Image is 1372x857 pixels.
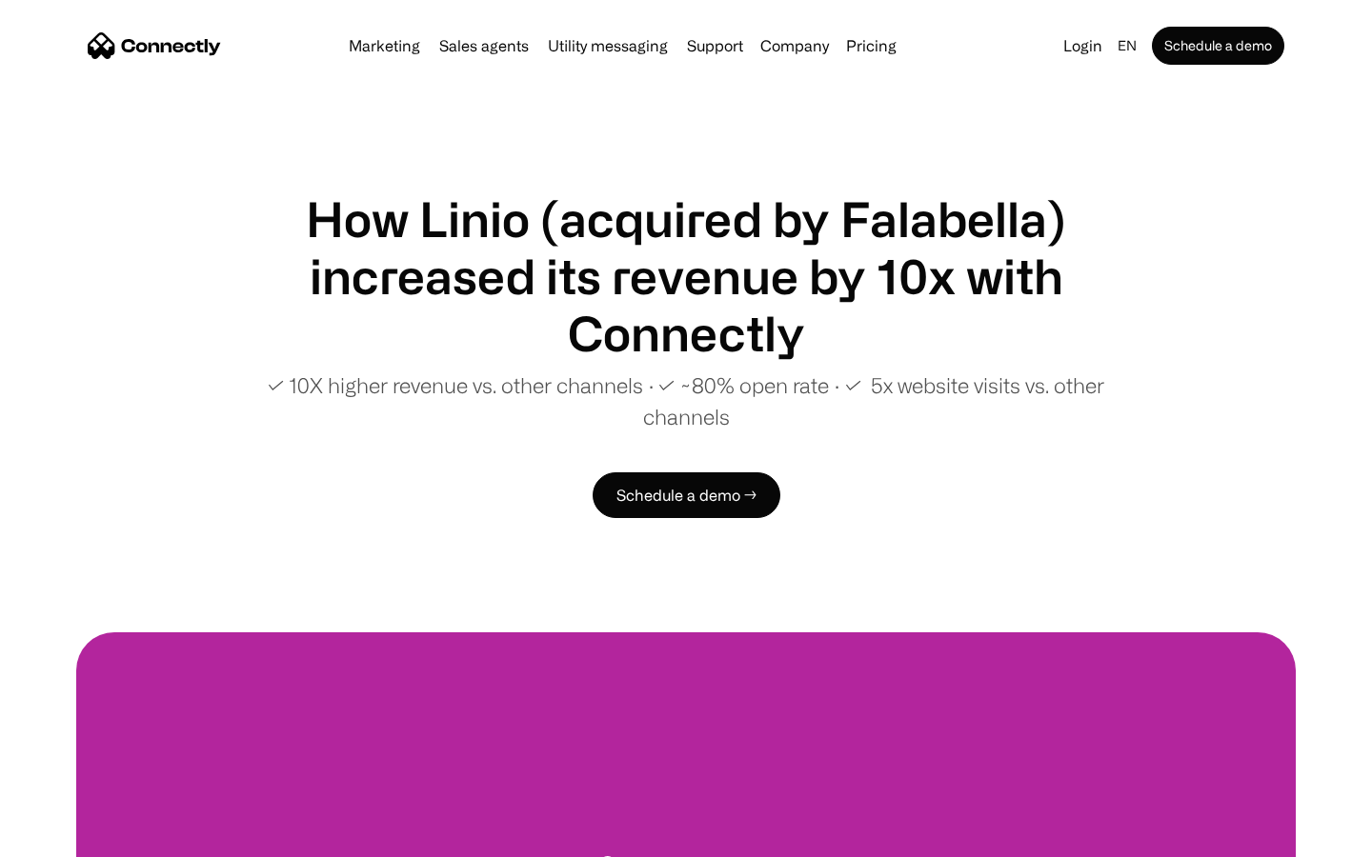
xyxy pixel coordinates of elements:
[38,824,114,850] ul: Language list
[593,472,780,518] a: Schedule a demo →
[679,38,751,53] a: Support
[1152,27,1284,65] a: Schedule a demo
[760,32,829,59] div: Company
[540,38,676,53] a: Utility messaging
[229,190,1143,362] h1: How Linio (acquired by Falabella) increased its revenue by 10x with Connectly
[341,38,428,53] a: Marketing
[229,369,1143,432] p: ✓ 10X higher revenue vs. other channels ∙ ✓ ~80% open rate ∙ ✓ 5x website visits vs. other channels
[1056,32,1110,59] a: Login
[838,38,904,53] a: Pricing
[19,822,114,850] aside: Language selected: English
[1118,32,1137,59] div: en
[432,38,536,53] a: Sales agents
